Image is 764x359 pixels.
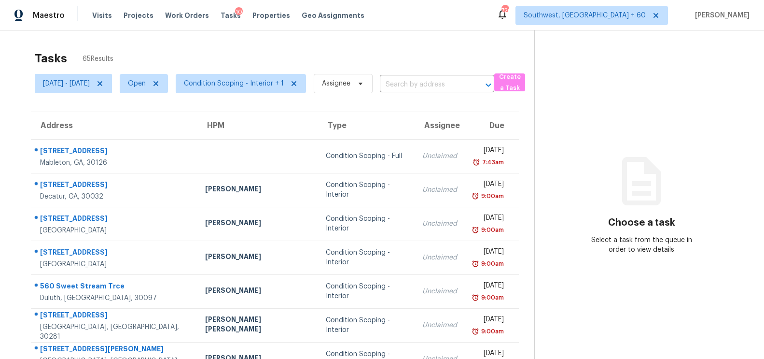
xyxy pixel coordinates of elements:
[205,184,310,196] div: [PERSON_NAME]
[326,316,407,335] div: Condition Scoping - Interior
[472,281,504,293] div: [DATE]
[472,145,504,158] div: [DATE]
[479,327,504,336] div: 9:00am
[415,112,465,139] th: Assignee
[83,54,113,64] span: 65 Results
[252,11,290,20] span: Properties
[472,225,479,235] img: Overdue Alarm Icon
[40,293,190,303] div: Duluth, [GEOGRAPHIC_DATA], 30097
[472,247,504,259] div: [DATE]
[40,146,190,158] div: [STREET_ADDRESS]
[40,310,190,322] div: [STREET_ADDRESS]
[326,214,407,233] div: Condition Scoping - Interior
[588,235,695,255] div: Select a task from the queue in order to view details
[124,11,153,20] span: Projects
[422,219,457,229] div: Unclaimed
[92,11,112,20] span: Visits
[479,293,504,302] div: 9:00am
[472,327,479,336] img: Overdue Alarm Icon
[480,158,504,167] div: 7:43am
[302,11,364,20] span: Geo Assignments
[205,315,310,336] div: [PERSON_NAME] [PERSON_NAME]
[472,293,479,302] img: Overdue Alarm Icon
[472,158,480,167] img: Overdue Alarm Icon
[472,191,479,201] img: Overdue Alarm Icon
[472,179,504,191] div: [DATE]
[326,151,407,161] div: Condition Scoping - Full
[472,315,504,327] div: [DATE]
[479,225,504,235] div: 9:00am
[165,11,209,20] span: Work Orders
[40,259,190,269] div: [GEOGRAPHIC_DATA]
[128,79,146,88] span: Open
[322,79,350,88] span: Assignee
[221,12,241,19] span: Tasks
[422,320,457,330] div: Unclaimed
[235,7,243,17] div: 10
[205,218,310,230] div: [PERSON_NAME]
[524,11,646,20] span: Southwest, [GEOGRAPHIC_DATA] + 60
[40,322,190,342] div: [GEOGRAPHIC_DATA], [GEOGRAPHIC_DATA], 30281
[494,73,525,91] button: Create a Task
[422,185,457,195] div: Unclaimed
[479,259,504,269] div: 9:00am
[465,112,519,139] th: Due
[40,158,190,168] div: Mableton, GA, 30126
[326,248,407,267] div: Condition Scoping - Interior
[205,286,310,298] div: [PERSON_NAME]
[380,77,467,92] input: Search by address
[691,11,750,20] span: [PERSON_NAME]
[479,191,504,201] div: 9:00am
[422,151,457,161] div: Unclaimed
[501,6,508,15] div: 720
[422,287,457,296] div: Unclaimed
[608,218,675,228] h3: Choose a task
[40,281,190,293] div: 560 Sweet Stream Trce
[422,253,457,262] div: Unclaimed
[43,79,90,88] span: [DATE] - [DATE]
[33,11,65,20] span: Maestro
[326,282,407,301] div: Condition Scoping - Interior
[184,79,284,88] span: Condition Scoping - Interior + 1
[472,213,504,225] div: [DATE]
[318,112,415,139] th: Type
[499,72,520,94] span: Create a Task
[40,226,190,235] div: [GEOGRAPHIC_DATA]
[482,78,495,92] button: Open
[205,252,310,264] div: [PERSON_NAME]
[31,112,197,139] th: Address
[197,112,318,139] th: HPM
[35,54,67,63] h2: Tasks
[40,180,190,192] div: [STREET_ADDRESS]
[40,214,190,226] div: [STREET_ADDRESS]
[40,344,190,356] div: [STREET_ADDRESS][PERSON_NAME]
[472,259,479,269] img: Overdue Alarm Icon
[40,247,190,259] div: [STREET_ADDRESS]
[40,192,190,201] div: Decatur, GA, 30032
[326,180,407,200] div: Condition Scoping - Interior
